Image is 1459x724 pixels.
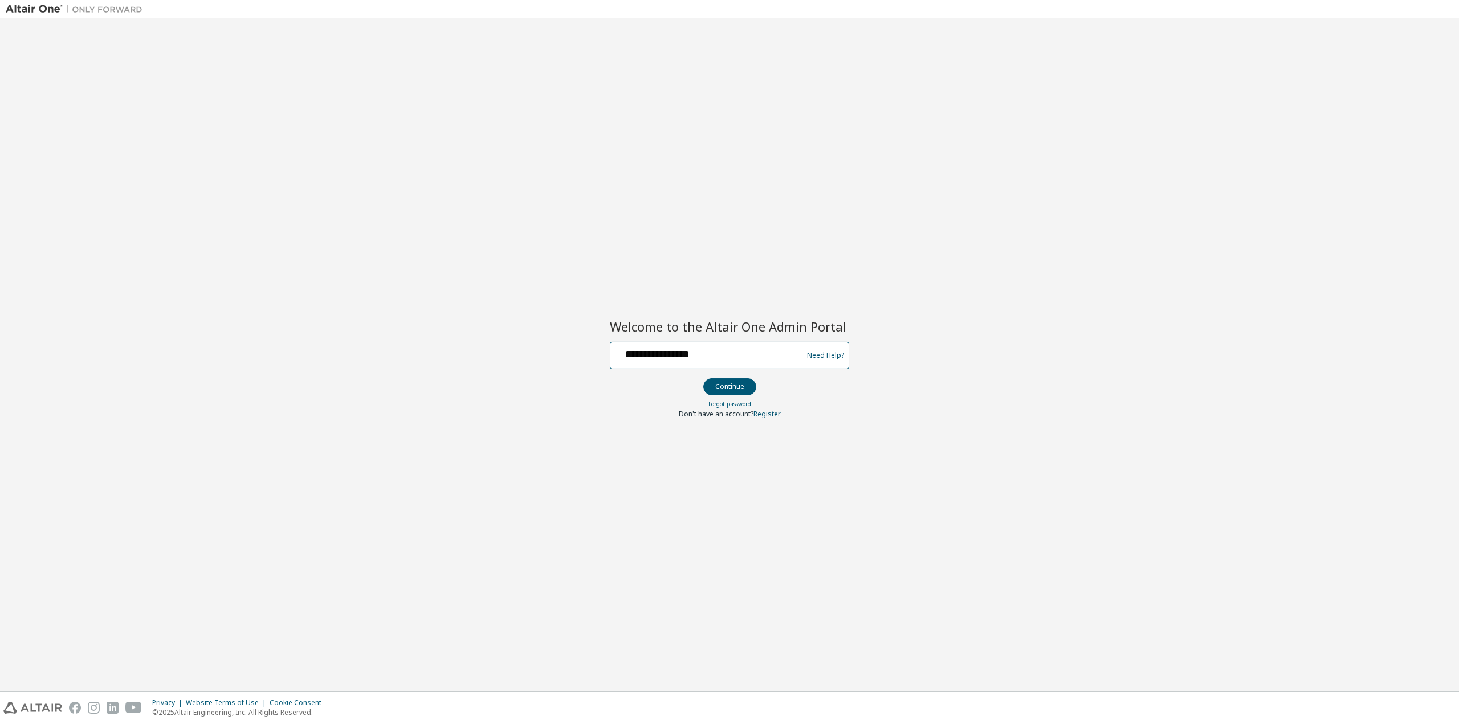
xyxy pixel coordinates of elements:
img: instagram.svg [88,702,100,714]
img: facebook.svg [69,702,81,714]
img: altair_logo.svg [3,702,62,714]
p: © 2025 Altair Engineering, Inc. All Rights Reserved. [152,707,328,717]
button: Continue [703,378,756,395]
img: youtube.svg [125,702,142,714]
div: Cookie Consent [270,698,328,707]
div: Website Terms of Use [186,698,270,707]
h2: Welcome to the Altair One Admin Portal [610,318,849,334]
a: Forgot password [708,400,751,408]
img: Altair One [6,3,148,15]
img: linkedin.svg [107,702,119,714]
div: Privacy [152,698,186,707]
span: Don't have an account? [679,409,753,419]
a: Register [753,409,781,419]
a: Need Help? [807,355,844,355]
